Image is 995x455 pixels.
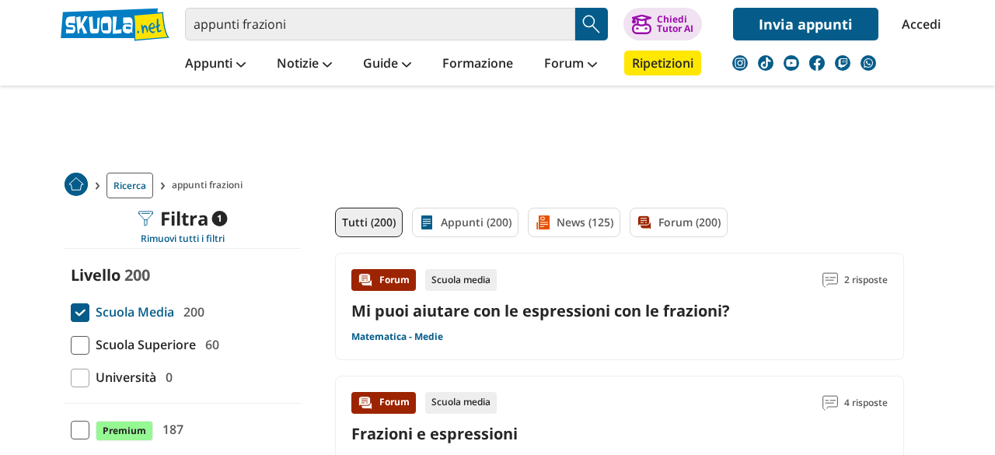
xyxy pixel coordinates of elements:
[181,51,250,79] a: Appunti
[351,331,443,343] a: Matematica - Medie
[351,300,730,321] a: Mi puoi aiutare con le espressioni con le frazioni?
[844,392,888,414] span: 4 risposte
[89,367,156,387] span: Università
[412,208,518,237] a: Appunti (200)
[89,302,174,322] span: Scuola Media
[358,395,373,411] img: Forum contenuto
[844,269,888,291] span: 2 risposte
[624,51,701,75] a: Ripetizioni
[273,51,336,79] a: Notizie
[630,208,728,237] a: Forum (200)
[358,272,373,288] img: Forum contenuto
[65,173,88,198] a: Home
[580,12,603,36] img: Cerca appunti, riassunti o versioni
[637,215,652,230] img: Forum filtro contenuto
[758,55,773,71] img: tiktok
[177,302,204,322] span: 200
[89,334,196,355] span: Scuola Superiore
[335,208,403,237] a: Tutti (200)
[351,269,416,291] div: Forum
[535,215,550,230] img: News filtro contenuto
[575,8,608,40] button: Search Button
[124,264,150,285] span: 200
[351,392,416,414] div: Forum
[657,15,693,33] div: Chiedi Tutor AI
[359,51,415,79] a: Guide
[96,421,153,441] span: Premium
[65,233,301,245] div: Rimuovi tutti i filtri
[65,173,88,196] img: Home
[438,51,517,79] a: Formazione
[540,51,601,79] a: Forum
[822,272,838,288] img: Commenti lettura
[351,423,518,444] a: Frazioni e espressioni
[835,55,850,71] img: twitch
[425,269,497,291] div: Scuola media
[419,215,435,230] img: Appunti filtro contenuto
[71,264,120,285] label: Livello
[156,419,183,439] span: 187
[822,395,838,411] img: Commenti lettura
[809,55,825,71] img: facebook
[212,211,228,226] span: 1
[199,334,219,355] span: 60
[902,8,934,40] a: Accedi
[159,367,173,387] span: 0
[425,392,497,414] div: Scuola media
[861,55,876,71] img: WhatsApp
[623,8,702,40] button: ChiediTutor AI
[138,208,228,229] div: Filtra
[732,55,748,71] img: instagram
[528,208,620,237] a: News (125)
[185,8,575,40] input: Cerca appunti, riassunti o versioni
[733,8,878,40] a: Invia appunti
[138,211,154,226] img: Filtra filtri mobile
[106,173,153,198] a: Ricerca
[784,55,799,71] img: youtube
[172,173,249,198] span: appunti frazioni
